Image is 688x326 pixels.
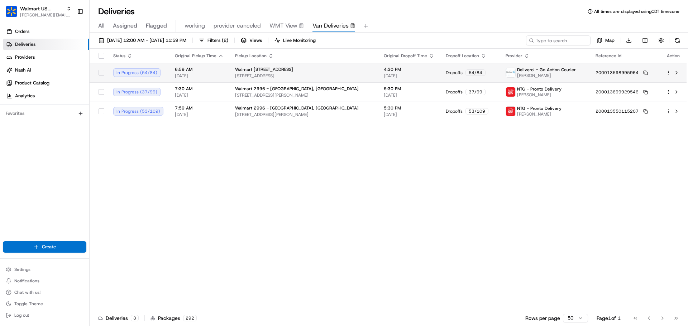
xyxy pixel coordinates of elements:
[384,92,434,98] span: [DATE]
[596,70,648,76] button: 200013598995964
[446,70,463,76] span: Dropoffs
[446,89,463,95] span: Dropoffs
[98,315,139,322] div: Deliveries
[3,64,89,76] a: Nash AI
[506,68,515,77] img: profile_deliverol_nashtms.png
[113,21,137,30] span: Assigned
[384,105,434,111] span: 5:30 PM
[3,299,86,309] button: Toggle Theme
[235,112,372,117] span: [STREET_ADDRESS][PERSON_NAME]
[42,244,56,250] span: Create
[3,39,89,50] a: Deliveries
[61,161,66,166] div: 💻
[95,35,190,45] button: [DATE] 12:00 AM - [DATE] 11:59 PM
[517,67,576,73] span: Deliverol - Go Action Courier
[3,264,86,274] button: Settings
[175,112,224,117] span: [DATE]
[465,69,486,76] div: 54 / 84
[517,73,576,78] span: [PERSON_NAME]
[175,92,224,98] span: [DATE]
[15,28,29,35] span: Orders
[235,53,267,59] span: Pickup Location
[14,160,55,167] span: Knowledge Base
[7,93,48,99] div: Past conversations
[3,3,74,20] button: Walmart US StoresWalmart US Stores[PERSON_NAME][EMAIL_ADDRESS][DOMAIN_NAME]
[7,29,130,40] p: Welcome 👋
[150,315,197,322] div: Packages
[3,26,89,37] a: Orders
[6,6,17,17] img: Walmart US Stores
[131,315,139,321] div: 3
[235,67,293,72] span: Walmart [STREET_ADDRESS]
[594,9,679,14] span: All times are displayed using CDT timezone
[596,89,648,95] button: 200013699929546
[15,41,35,48] span: Deliveries
[14,278,39,284] span: Notifications
[506,107,515,116] img: images
[517,111,562,117] span: [PERSON_NAME]
[517,86,562,92] span: NTG - Pronto Delivery
[312,21,349,30] span: Van Deliveries
[22,130,58,136] span: [PERSON_NAME]
[113,53,125,59] span: Status
[465,89,486,95] div: 37 / 99
[446,53,479,59] span: Dropoff Location
[59,111,62,117] span: •
[384,86,434,92] span: 5:30 PM
[7,68,20,81] img: 1736555255976-a54dd68f-1ca7-489b-9aae-adbdc363a1c4
[107,37,186,44] span: [DATE] 12:00 AM - [DATE] 11:59 PM
[269,21,297,30] span: WMT View
[111,92,130,100] button: See all
[384,53,427,59] span: Original Dropoff Time
[249,37,262,44] span: Views
[596,53,621,59] span: Reference Id
[19,46,118,54] input: Clear
[4,157,58,170] a: 📗Knowledge Base
[98,21,104,30] span: All
[63,130,78,136] span: [DATE]
[271,35,319,45] button: Live Monitoring
[235,73,372,79] span: [STREET_ADDRESS]
[63,111,78,117] span: [DATE]
[32,68,118,76] div: Start new chat
[7,7,21,21] img: Nash
[672,35,682,45] button: Refresh
[175,73,224,79] span: [DATE]
[446,108,463,114] span: Dropoffs
[183,315,197,321] div: 292
[3,77,89,89] a: Product Catalog
[597,315,621,322] div: Page 1 of 1
[14,312,29,318] span: Log out
[3,276,86,286] button: Notifications
[14,301,43,307] span: Toggle Theme
[3,52,89,63] a: Providers
[517,92,562,98] span: [PERSON_NAME]
[235,92,372,98] span: [STREET_ADDRESS][PERSON_NAME]
[15,67,31,73] span: Nash AI
[20,12,71,18] button: [PERSON_NAME][EMAIL_ADDRESS][DOMAIN_NAME]
[14,267,30,272] span: Settings
[185,21,205,30] span: working
[506,53,522,59] span: Provider
[593,35,618,45] button: Map
[98,6,135,17] h1: Deliveries
[15,80,49,86] span: Product Catalog
[20,5,63,12] button: Walmart US Stores
[384,73,434,79] span: [DATE]
[235,105,359,111] span: Walmart 2996 - [GEOGRAPHIC_DATA], [GEOGRAPHIC_DATA]
[71,177,87,183] span: Pylon
[175,53,216,59] span: Original Pickup Time
[526,35,591,45] input: Type to search
[666,53,681,59] div: Action
[32,76,99,81] div: We're available if you need us!
[15,68,28,81] img: 1732323095091-59ea418b-cfe3-43c8-9ae0-d0d06d6fd42c
[175,67,224,72] span: 6:59 AM
[207,37,228,44] span: Filters
[7,104,19,116] img: Jeff Sasse
[605,37,615,44] span: Map
[238,35,265,45] button: Views
[384,112,434,117] span: [DATE]
[15,54,35,60] span: Providers
[14,289,40,295] span: Chat with us!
